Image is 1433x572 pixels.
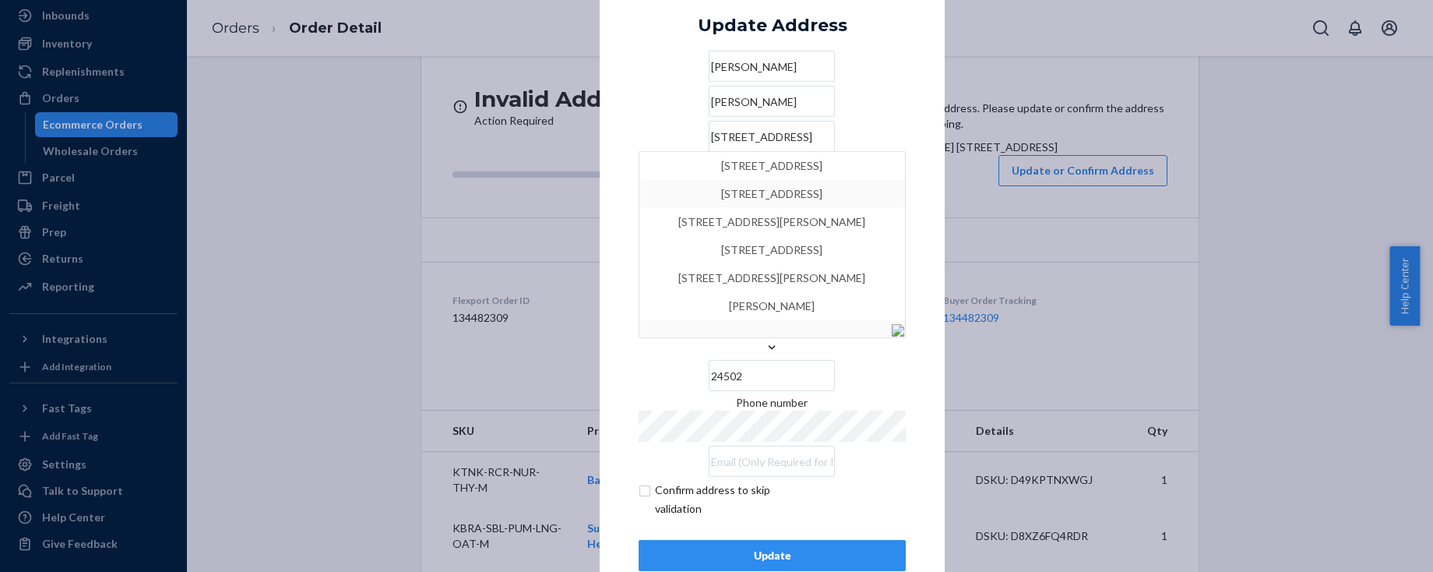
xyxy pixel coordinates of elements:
[647,236,897,264] div: [STREET_ADDRESS]
[709,51,835,82] input: First & Last Name
[647,152,897,180] div: [STREET_ADDRESS]
[652,548,893,563] div: Update
[709,446,835,477] input: Email (Only Required for International)
[709,86,835,117] input: Company Name
[647,264,897,320] div: [STREET_ADDRESS][PERSON_NAME][PERSON_NAME]
[892,324,904,337] img: [object%20Module]
[647,208,897,236] div: [STREET_ADDRESS][PERSON_NAME]
[736,396,808,409] span: Phone number
[698,16,847,35] div: Update Address
[647,180,897,208] div: [STREET_ADDRESS]
[709,360,835,391] input: ZIP Code
[639,540,906,571] button: Update
[709,121,835,152] input: [STREET_ADDRESS][STREET_ADDRESS][STREET_ADDRESS][PERSON_NAME][STREET_ADDRESS][STREET_ADDRESS][PER...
